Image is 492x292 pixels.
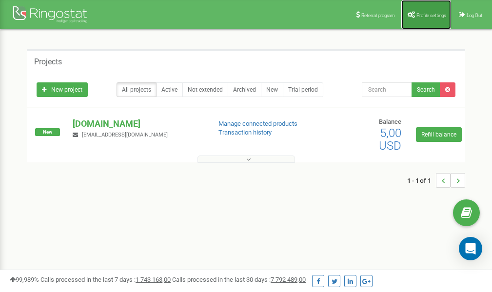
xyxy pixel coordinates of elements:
[34,58,62,66] h5: Projects
[407,163,465,197] nav: ...
[416,13,446,18] span: Profile settings
[271,276,306,283] u: 7 792 489,00
[412,82,440,97] button: Search
[37,82,88,97] a: New project
[407,173,436,188] span: 1 - 1 of 1
[35,128,60,136] span: New
[218,120,297,127] a: Manage connected products
[228,82,261,97] a: Archived
[467,13,482,18] span: Log Out
[10,276,39,283] span: 99,989%
[261,82,283,97] a: New
[416,127,462,142] a: Refill balance
[182,82,228,97] a: Not extended
[459,237,482,260] div: Open Intercom Messenger
[73,117,202,130] p: [DOMAIN_NAME]
[218,129,272,136] a: Transaction history
[362,82,412,97] input: Search
[117,82,157,97] a: All projects
[40,276,171,283] span: Calls processed in the last 7 days :
[379,126,401,153] span: 5,00 USD
[156,82,183,97] a: Active
[82,132,168,138] span: [EMAIL_ADDRESS][DOMAIN_NAME]
[283,82,323,97] a: Trial period
[136,276,171,283] u: 1 743 163,00
[172,276,306,283] span: Calls processed in the last 30 days :
[379,118,401,125] span: Balance
[361,13,395,18] span: Referral program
